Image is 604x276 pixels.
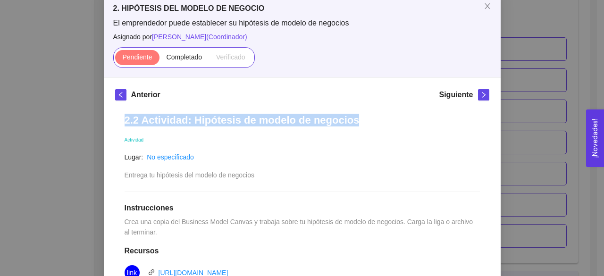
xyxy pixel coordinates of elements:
[148,269,155,276] span: link
[586,109,604,167] button: Open Feedback Widget
[116,92,126,98] span: left
[122,53,152,61] span: Pendiente
[113,32,491,42] span: Asignado por
[125,137,144,142] span: Actividad
[478,92,489,98] span: right
[484,2,491,10] span: close
[113,3,491,14] h5: 2. HIPÓTESIS DEL MODELO DE NEGOCIO
[125,218,475,236] span: Crea una copia del Business Model Canvas y trabaja sobre tu hipótesis de modelo de negocios. Carg...
[439,89,473,100] h5: Siguiente
[147,153,194,161] a: No especificado
[216,53,245,61] span: Verificado
[125,246,480,256] h1: Recursos
[152,33,247,41] span: [PERSON_NAME] ( Coordinador )
[167,53,202,61] span: Completado
[478,89,489,100] button: right
[125,152,143,162] article: Lugar:
[113,18,491,28] span: El emprendedor puede establecer su hipótesis de modelo de negocios
[125,114,480,126] h1: 2.2 Actividad: Hipótesis de modelo de negocios
[125,171,255,179] span: Entrega tu hipótesis del modelo de negocios
[125,203,480,213] h1: Instrucciones
[115,89,126,100] button: left
[131,89,160,100] h5: Anterior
